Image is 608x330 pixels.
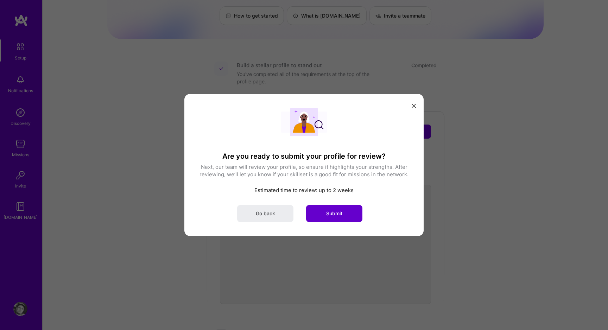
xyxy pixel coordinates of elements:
[256,210,275,217] span: Go back
[198,163,410,178] p: Next, our team will review your profile, so ensure it highlights your strengths. After reviewing,...
[237,205,293,222] button: Go back
[306,205,362,222] button: Submit
[198,186,410,194] p: Estimated time to review: up to 2 weeks
[184,94,424,236] div: modal
[326,210,342,217] span: Submit
[198,152,410,160] h3: Are you ready to submit your profile for review?
[281,108,327,136] img: User
[412,104,416,108] i: icon Close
